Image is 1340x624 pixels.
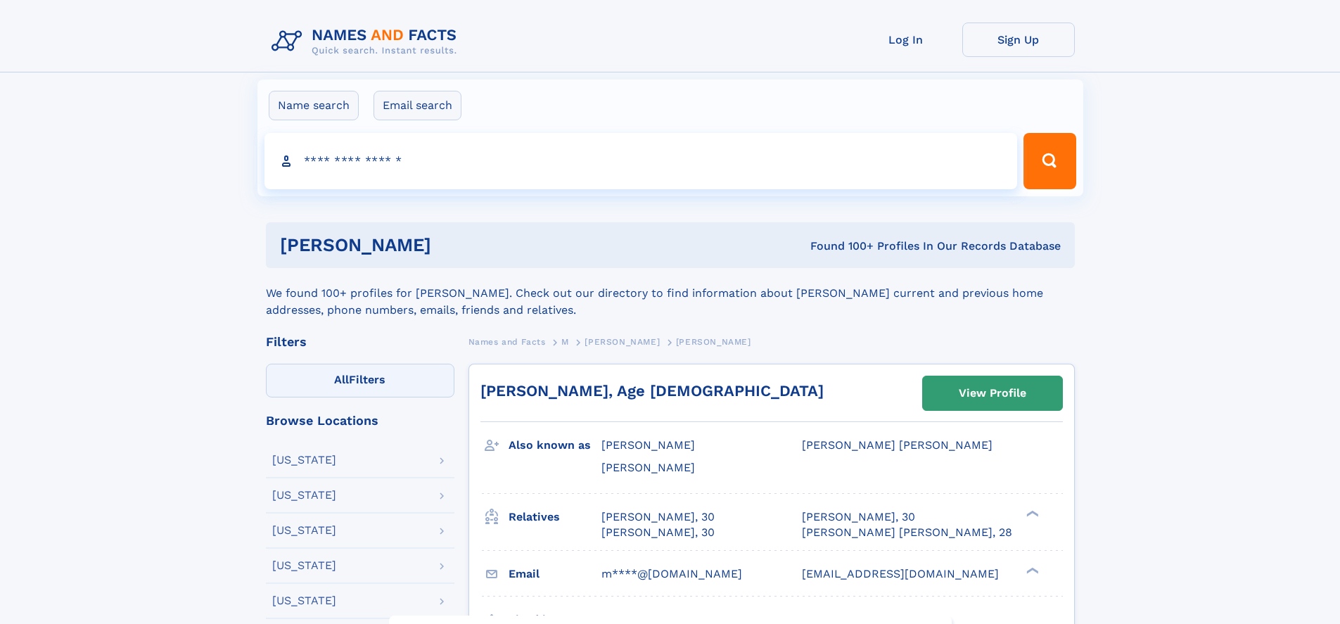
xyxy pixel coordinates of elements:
[561,337,569,347] span: M
[272,490,336,501] div: [US_STATE]
[266,23,468,61] img: Logo Names and Facts
[850,23,962,57] a: Log In
[561,333,569,350] a: M
[802,567,999,580] span: [EMAIL_ADDRESS][DOMAIN_NAME]
[266,336,454,348] div: Filters
[802,509,915,525] a: [PERSON_NAME], 30
[272,595,336,606] div: [US_STATE]
[509,433,601,457] h3: Also known as
[601,461,695,474] span: [PERSON_NAME]
[620,238,1061,254] div: Found 100+ Profiles In Our Records Database
[266,364,454,397] label: Filters
[585,333,660,350] a: [PERSON_NAME]
[1023,566,1040,575] div: ❯
[585,337,660,347] span: [PERSON_NAME]
[601,525,715,540] a: [PERSON_NAME], 30
[802,438,993,452] span: [PERSON_NAME] [PERSON_NAME]
[334,373,349,386] span: All
[676,337,751,347] span: [PERSON_NAME]
[959,377,1026,409] div: View Profile
[272,560,336,571] div: [US_STATE]
[480,382,824,400] a: [PERSON_NAME], Age [DEMOGRAPHIC_DATA]
[1023,133,1076,189] button: Search Button
[601,509,715,525] a: [PERSON_NAME], 30
[266,414,454,427] div: Browse Locations
[272,454,336,466] div: [US_STATE]
[266,268,1075,319] div: We found 100+ profiles for [PERSON_NAME]. Check out our directory to find information about [PERS...
[802,525,1012,540] a: [PERSON_NAME] [PERSON_NAME], 28
[601,438,695,452] span: [PERSON_NAME]
[272,525,336,536] div: [US_STATE]
[923,376,1062,410] a: View Profile
[962,23,1075,57] a: Sign Up
[269,91,359,120] label: Name search
[468,333,546,350] a: Names and Facts
[264,133,1018,189] input: search input
[374,91,461,120] label: Email search
[280,236,621,254] h1: [PERSON_NAME]
[509,562,601,586] h3: Email
[509,505,601,529] h3: Relatives
[1023,509,1040,518] div: ❯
